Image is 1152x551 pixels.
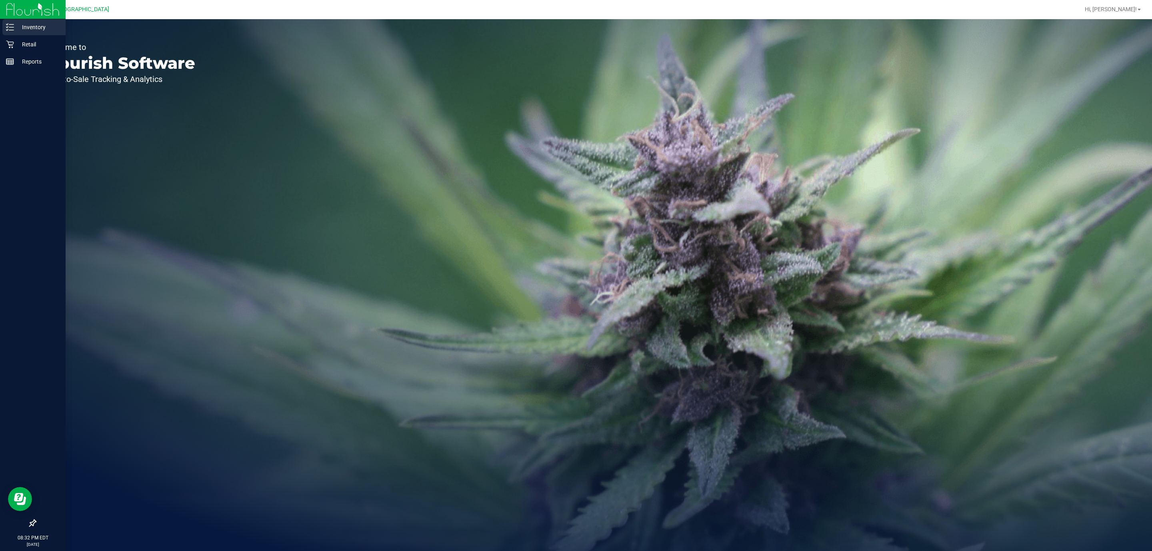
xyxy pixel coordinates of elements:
[43,43,195,51] p: Welcome to
[1085,6,1137,12] span: Hi, [PERSON_NAME]!
[14,57,62,66] p: Reports
[14,22,62,32] p: Inventory
[43,75,195,83] p: Seed-to-Sale Tracking & Analytics
[4,541,62,547] p: [DATE]
[6,40,14,48] inline-svg: Retail
[6,58,14,66] inline-svg: Reports
[54,6,109,13] span: [GEOGRAPHIC_DATA]
[4,534,62,541] p: 08:32 PM EDT
[6,23,14,31] inline-svg: Inventory
[14,40,62,49] p: Retail
[43,55,195,71] p: Flourish Software
[8,487,32,511] iframe: Resource center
